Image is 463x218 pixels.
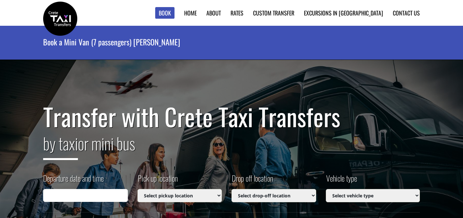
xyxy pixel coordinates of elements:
[43,26,420,58] h1: Book a Mini Van (7 passengers) [PERSON_NAME]
[231,9,243,17] a: Rates
[43,103,420,130] h1: Transfer with Crete Taxi Transfers
[43,130,420,165] h2: or mini bus
[43,173,104,189] label: Departure date and time
[231,173,273,189] label: Drop off location
[253,9,294,17] a: Custom Transfer
[43,14,77,21] a: Crete Taxi Transfers | Book a mini van transfer in Crete | Crete Taxi Transfers
[304,9,383,17] a: Excursions in [GEOGRAPHIC_DATA]
[43,131,78,160] span: by taxi
[184,9,197,17] a: Home
[206,9,221,17] a: About
[393,9,420,17] a: Contact us
[326,173,357,189] label: Vehicle type
[107,3,136,23] img: svg%3E
[155,7,175,19] a: Book
[43,2,77,36] img: Crete Taxi Transfers | Book a mini van transfer in Crete | Crete Taxi Transfers
[137,173,178,189] label: Pick up location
